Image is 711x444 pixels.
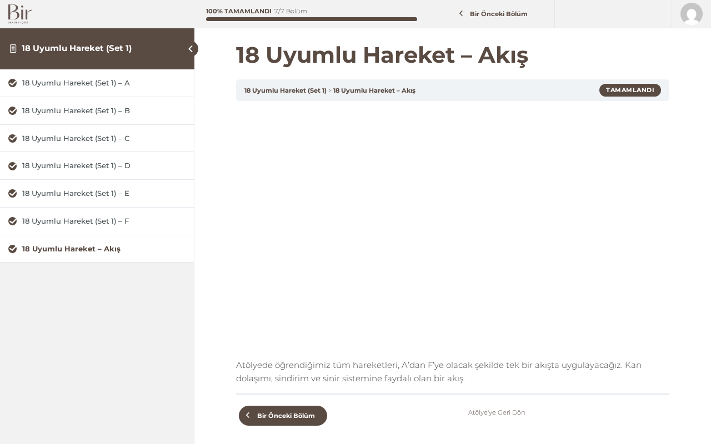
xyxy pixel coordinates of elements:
[8,105,186,116] a: 18 Uyumlu Hareket (Set 1) – B
[441,4,552,24] a: Bir Önceki Bölüm
[22,78,186,88] div: 18 Uyumlu Hareket (Set 1) – A
[333,87,415,94] a: 18 Uyumlu Hareket – Akış
[8,244,186,254] a: 18 Uyumlu Hareket – Akış
[8,188,186,199] a: 18 Uyumlu Hareket (Set 1) – E
[274,8,307,14] div: 7/7 Bölüm
[8,133,186,144] a: 18 Uyumlu Hareket (Set 1) – C
[251,412,321,420] span: Bir Önceki Bölüm
[22,216,186,226] div: 18 Uyumlu Hareket (Set 1) – F
[599,84,661,96] div: Tamamlandı
[8,4,32,24] img: Bir Logo
[22,105,186,116] div: 18 Uyumlu Hareket (Set 1) – B
[206,8,272,14] div: 100% Tamamlandı
[244,87,327,94] a: 18 Uyumlu Hareket (Set 1)
[236,359,669,385] p: Atölyede öğrendiğimiz tüm hareketleri, A’dan F’ye olacak şekilde tek bir akışta uygulayacağız. Ka...
[8,216,186,226] a: 18 Uyumlu Hareket (Set 1) – F
[22,160,186,171] div: 18 Uyumlu Hareket (Set 1) – D
[8,160,186,171] a: 18 Uyumlu Hareket (Set 1) – D
[239,406,327,426] a: Bir Önceki Bölüm
[22,244,186,254] div: 18 Uyumlu Hareket – Akış
[8,78,186,88] a: 18 Uyumlu Hareket (Set 1) – A
[22,188,186,199] div: 18 Uyumlu Hareket (Set 1) – E
[236,42,669,68] h1: 18 Uyumlu Hareket – Akış
[22,133,186,144] div: 18 Uyumlu Hareket (Set 1) – C
[22,43,132,53] a: 18 Uyumlu Hareket (Set 1)
[464,10,534,18] span: Bir Önceki Bölüm
[468,406,525,419] a: Atölye'ye Geri Dön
